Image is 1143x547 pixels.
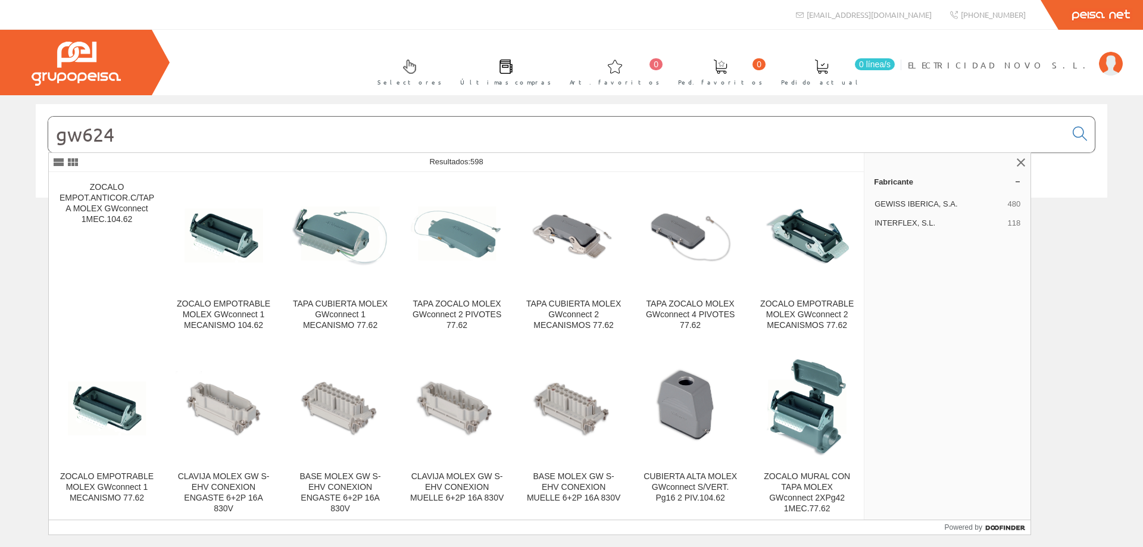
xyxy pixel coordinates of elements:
div: TAPA CUBIERTA MOLEX GWconnect 2 MECANISMOS 77.62 [525,299,622,331]
div: TAPA ZOCALO MOLEX GWconnect 4 PIVOTES 77.62 [642,299,739,331]
div: TAPA ZOCALO MOLEX GWconnect 2 PIVOTES 77.62 [408,299,505,331]
a: ZOCALO EMPOTRABLE MOLEX GWconnect 1 MECANISMO 77.62 ZOCALO EMPOTRABLE MOLEX GWconnect 1 MECANISMO... [49,345,165,528]
div: CLAVIJA MOLEX GW S-EHV CONEXION MUELLE 6+2P 16A 830V [408,471,505,504]
span: [EMAIL_ADDRESS][DOMAIN_NAME] [807,10,932,20]
div: TAPA CUBIERTA MOLEX GWconnect 1 MECANISMO 77.62 [292,299,389,331]
span: Selectores [377,76,442,88]
img: CLAVIJA MOLEX GW S-EHV CONEXION MUELLE 6+2P 16A 830V [408,375,505,442]
div: CUBIERTA ALTA MOLEX GWconnect S/VERT. Pg16 2 PIV.104.62 [642,471,739,504]
div: BASE MOLEX GW S-EHV CONEXION ENGASTE 6+2P 16A 830V [292,471,389,514]
img: ZOCALO EMPOTRABLE MOLEX GWconnect 2 MECANISMOS 77.62 [758,201,855,270]
div: CLAVIJA MOLEX GW S-EHV CONEXION ENGASTE 6+2P 16A 830V [175,471,272,514]
img: ZOCALO EMPOTRABLE MOLEX GWconnect 1 MECANISMO 104.62 [175,187,272,284]
span: Resultados: [429,157,483,166]
a: CLAVIJA MOLEX GW S-EHV CONEXION MUELLE 6+2P 16A 830V CLAVIJA MOLEX GW S-EHV CONEXION MUELLE 6+2P ... [399,345,515,528]
a: ZOCALO EMPOTRABLE MOLEX GWconnect 2 MECANISMOS 77.62 ZOCALO EMPOTRABLE MOLEX GWconnect 2 MECANISM... [749,173,865,345]
span: INTERFLEX, S.L. [875,218,1003,229]
a: ZOCALO EMPOTRABLE MOLEX GWconnect 1 MECANISMO 104.62 ZOCALO EMPOTRABLE MOLEX GWconnect 1 MECANISM... [165,173,282,345]
span: GEWISS IBERICA, S.A. [875,199,1003,210]
input: Buscar... [48,117,1066,152]
span: 0 [752,58,766,70]
div: BASE MOLEX GW S-EHV CONEXION MUELLE 6+2P 16A 830V [525,471,622,504]
img: BASE MOLEX GW S-EHV CONEXION ENGASTE 6+2P 16A 830V [292,368,389,449]
a: ELECTRICIDAD NOVO S.L. [908,49,1123,61]
span: ELECTRICIDAD NOVO S.L. [908,59,1093,71]
a: CUBIERTA ALTA MOLEX GWconnect S/VERT. Pg16 2 PIV.104.62 CUBIERTA ALTA MOLEX GWconnect S/VERT. Pg1... [632,345,748,528]
span: 598 [470,157,483,166]
span: [PHONE_NUMBER] [961,10,1026,20]
a: TAPA ZOCALO MOLEX GWconnect 2 PIVOTES 77.62 TAPA ZOCALO MOLEX GWconnect 2 PIVOTES 77.62 [399,173,515,345]
img: TAPA CUBIERTA MOLEX GWconnect 1 MECANISMO 77.62 [292,187,389,284]
a: Últimas compras [448,49,557,93]
span: Últimas compras [460,76,551,88]
img: CLAVIJA MOLEX GW S-EHV CONEXION ENGASTE 6+2P 16A 830V [175,371,272,446]
a: Fabricante [864,172,1030,191]
div: ZOCALO EMPOTRABLE MOLEX GWconnect 1 MECANISMO 77.62 [58,471,155,504]
span: 480 [1007,199,1020,210]
div: © Grupo Peisa [36,212,1107,223]
a: BASE MOLEX GW S-EHV CONEXION MUELLE 6+2P 16A 830V BASE MOLEX GW S-EHV CONEXION MUELLE 6+2P 16A 830V [516,345,632,528]
a: Selectores [366,49,448,93]
img: Grupo Peisa [32,42,121,86]
img: ZOCALO MURAL CON TAPA MOLEX GWconnect 2XPg42 1MEC.77.62 [758,358,855,458]
div: ZOCALO EMPOTRABLE MOLEX GWconnect 2 MECANISMOS 77.62 [758,299,855,331]
span: Pedido actual [781,76,862,88]
img: ZOCALO EMPOTRABLE MOLEX GWconnect 1 MECANISMO 77.62 [58,360,155,457]
img: TAPA CUBIERTA MOLEX GWconnect 2 MECANISMOS 77.62 [525,199,622,273]
div: ZOCALO MURAL CON TAPA MOLEX GWconnect 2XPg42 1MEC.77.62 [758,471,855,514]
a: Powered by [945,520,1031,535]
a: TAPA ZOCALO MOLEX GWconnect 4 PIVOTES 77.62 TAPA ZOCALO MOLEX GWconnect 4 PIVOTES 77.62 [632,173,748,345]
img: TAPA ZOCALO MOLEX GWconnect 2 PIVOTES 77.62 [408,187,505,284]
a: ZOCALO EMPOT.ANTICOR.C/TAPA MOLEX GWconnect 1MEC.104.62 [49,173,165,345]
span: Powered by [945,522,982,533]
a: TAPA CUBIERTA MOLEX GWconnect 2 MECANISMOS 77.62 TAPA CUBIERTA MOLEX GWconnect 2 MECANISMOS 77.62 [516,173,632,345]
div: ZOCALO EMPOTRABLE MOLEX GWconnect 1 MECANISMO 104.62 [175,299,272,331]
a: CLAVIJA MOLEX GW S-EHV CONEXION ENGASTE 6+2P 16A 830V CLAVIJA MOLEX GW S-EHV CONEXION ENGASTE 6+2... [165,345,282,528]
a: BASE MOLEX GW S-EHV CONEXION ENGASTE 6+2P 16A 830V BASE MOLEX GW S-EHV CONEXION ENGASTE 6+2P 16A ... [282,345,398,528]
span: Ped. favoritos [678,76,763,88]
span: 118 [1007,218,1020,229]
div: ZOCALO EMPOT.ANTICOR.C/TAPA MOLEX GWconnect 1MEC.104.62 [58,182,155,225]
img: CUBIERTA ALTA MOLEX GWconnect S/VERT. Pg16 2 PIV.104.62 [642,359,739,458]
span: 0 línea/s [855,58,895,70]
span: 0 [649,58,663,70]
img: TAPA ZOCALO MOLEX GWconnect 4 PIVOTES 77.62 [642,200,739,271]
span: Art. favoritos [570,76,660,88]
a: ZOCALO MURAL CON TAPA MOLEX GWconnect 2XPg42 1MEC.77.62 ZOCALO MURAL CON TAPA MOLEX GWconnect 2XP... [749,345,865,528]
a: TAPA CUBIERTA MOLEX GWconnect 1 MECANISMO 77.62 TAPA CUBIERTA MOLEX GWconnect 1 MECANISMO 77.62 [282,173,398,345]
img: BASE MOLEX GW S-EHV CONEXION MUELLE 6+2P 16A 830V [525,370,622,447]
